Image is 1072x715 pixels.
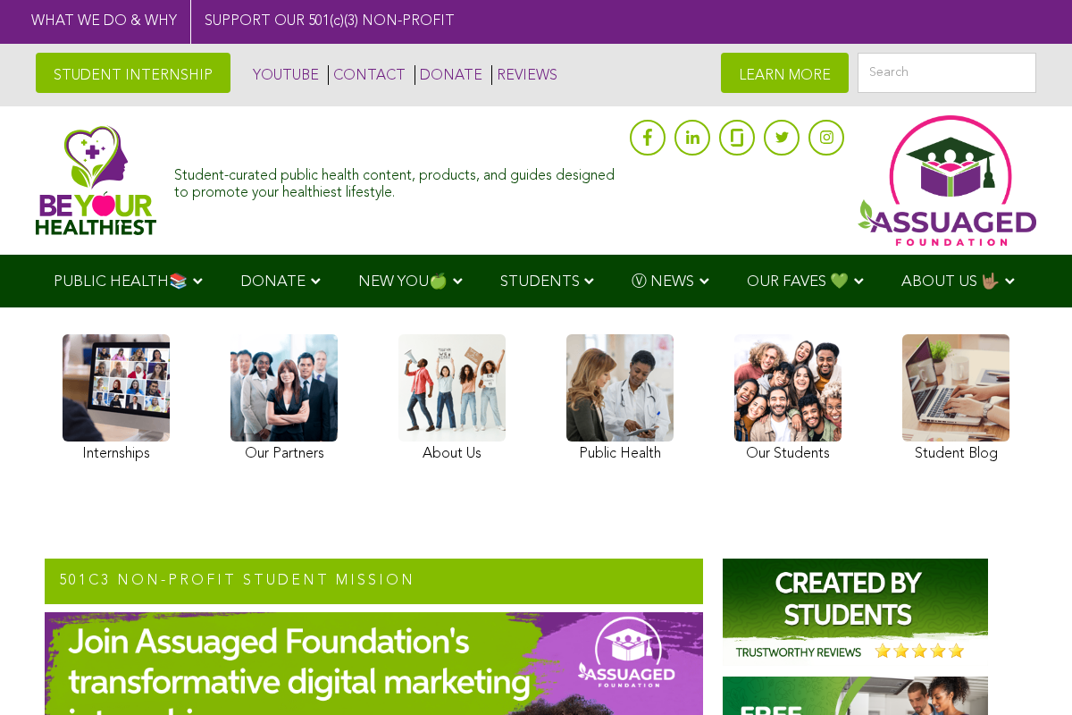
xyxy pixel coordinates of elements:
[747,274,849,290] span: OUR FAVES 💚
[27,255,1045,307] div: Navigation Menu
[491,65,557,85] a: REVIEWS
[858,115,1036,246] img: Assuaged App
[240,274,306,290] span: DONATE
[174,159,621,202] div: Student-curated public health content, products, and guides designed to promote your healthiest l...
[36,125,156,235] img: Assuaged
[358,274,448,290] span: NEW YOU🍏
[36,53,230,93] a: STUDENT INTERNSHIP
[901,274,1000,290] span: ABOUT US 🤟🏽
[500,274,580,290] span: STUDENTS
[723,559,988,666] img: Assuaged-Foundation-Student-Internship-Opportunity-Reviews-Mission-GIPHY-2
[858,53,1036,93] input: Search
[632,274,694,290] span: Ⓥ NEWS
[54,274,188,290] span: PUBLIC HEALTH📚
[328,65,406,85] a: CONTACT
[415,65,482,85] a: DONATE
[45,559,703,605] h2: 501c3 NON-PROFIT STUDENT MISSION
[983,629,1072,715] iframe: Chat Widget
[721,53,849,93] a: LEARN MORE
[731,129,743,147] img: glassdoor
[248,65,319,85] a: YOUTUBE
